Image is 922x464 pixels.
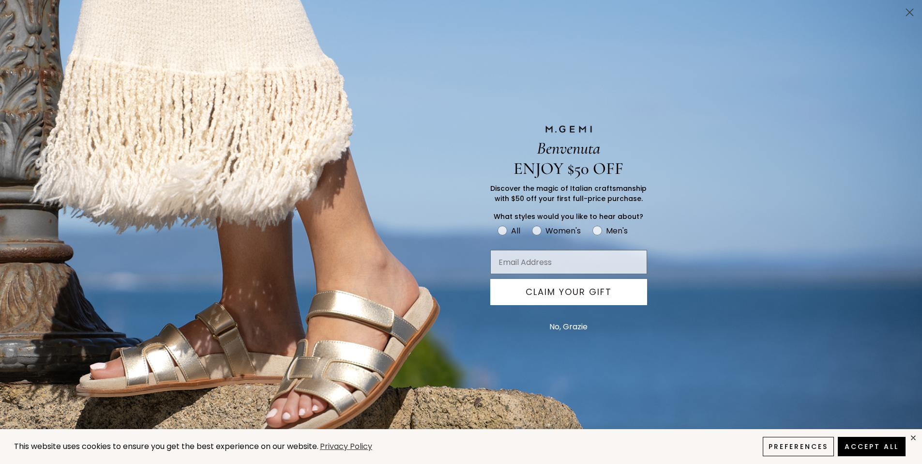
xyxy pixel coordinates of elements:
[490,250,647,274] input: Email Address
[511,225,520,237] div: All
[490,279,647,305] button: CLAIM YOUR GIFT
[318,441,374,453] a: Privacy Policy (opens in a new tab)
[763,437,834,456] button: Preferences
[514,158,623,179] span: ENJOY $50 OFF
[494,212,643,221] span: What styles would you like to hear about?
[545,225,581,237] div: Women's
[14,441,318,452] span: This website uses cookies to ensure you get the best experience on our website.
[909,434,917,442] div: close
[537,138,600,158] span: Benvenuta
[490,184,647,203] span: Discover the magic of Italian craftsmanship with $50 off your first full-price purchase.
[606,225,628,237] div: Men's
[838,437,906,456] button: Accept All
[544,315,592,339] button: No, Grazie
[901,4,918,21] button: Close dialog
[544,125,593,134] img: M.GEMI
